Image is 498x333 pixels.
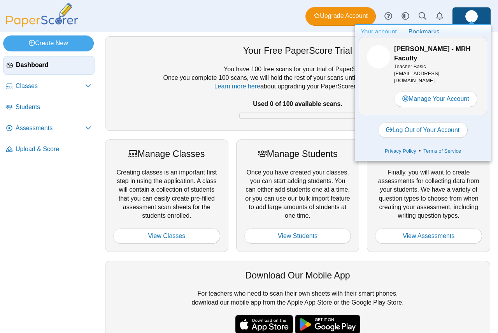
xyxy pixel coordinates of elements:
a: ps.9bcBafRXWv0WXlsJ [452,7,491,26]
img: ps.9bcBafRXWv0WXlsJ [367,45,390,69]
a: Learn more here [214,83,260,90]
div: Manage Students [244,148,351,160]
img: PaperScorer [3,3,81,27]
a: Alerts [431,8,448,25]
a: Assessments [3,119,95,138]
a: View Classes [113,228,220,244]
span: Upload & Score [16,145,91,153]
a: Log Out of Your Account [378,122,468,138]
a: Create New [3,35,94,51]
div: • [359,145,487,157]
a: View Students [244,228,351,244]
div: Creating classes is an important first step in using the application. A class will contain a coll... [105,139,228,252]
div: Manage Classes [113,148,220,160]
a: Terms of Service [421,147,464,155]
a: Manage Your Account [394,91,477,107]
div: Finally, you will want to create assessments for collecting data from your students. We have a va... [367,139,490,252]
div: Your Free PaperScore Trial [113,44,482,57]
span: Classes [16,82,85,90]
a: Bookmarks [403,25,445,39]
a: Dashboard [3,56,95,75]
a: Your account [355,25,403,39]
b: Used 0 of 100 available scans. [253,100,342,107]
span: Upgrade Account [314,12,368,20]
div: You have 100 free scans for your trial of PaperScorer. Once you complete 100 scans, we will hold ... [113,65,482,123]
div: [EMAIL_ADDRESS][DOMAIN_NAME] [394,63,479,85]
span: Assessments [16,124,85,132]
a: Upgrade Account [305,7,376,26]
span: Dashboard [16,61,91,69]
span: Mitchell Davis - MRH Faculty [367,45,390,69]
span: Teacher Basic [394,63,426,69]
a: Students [3,98,95,117]
div: Once you have created your classes, you can start adding students. You can either add students on... [236,139,359,252]
a: Upload & Score [3,140,95,159]
h3: [PERSON_NAME] - MRH Faculty [394,44,479,63]
a: PaperScorer [3,21,81,28]
a: View Assessments [375,228,482,244]
a: Classes [3,77,95,96]
span: Students [16,103,91,111]
a: Privacy Policy [382,147,419,155]
img: ps.9bcBafRXWv0WXlsJ [465,10,478,23]
span: Mitchell Davis - MRH Faculty [465,10,478,23]
div: Download Our Mobile App [113,269,482,282]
